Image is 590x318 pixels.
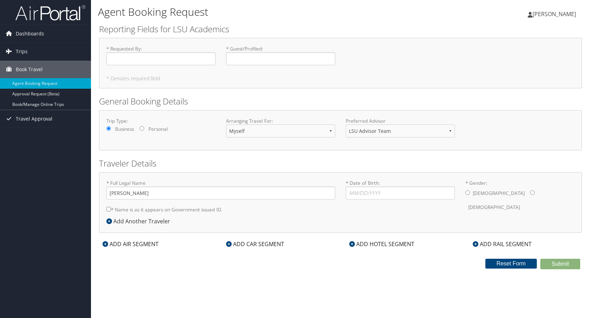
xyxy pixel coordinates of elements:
[540,259,580,269] button: Submit
[106,207,111,211] input: * Name is as it appears on Government issued ID.
[148,126,168,133] label: Personal
[346,187,455,199] input: * Date of Birth:
[528,4,583,25] a: [PERSON_NAME]
[16,25,44,42] span: Dashboards
[106,45,216,65] label: * Requested By :
[226,117,335,124] label: Arranging Travel For:
[346,117,455,124] label: Preferred Advisor
[106,217,174,225] div: Add Another Traveler
[533,10,576,18] span: [PERSON_NAME]
[485,259,537,269] button: Reset Form
[106,117,216,124] label: Trip Type:
[99,157,582,169] h2: Traveler Details
[106,187,335,199] input: * Full Legal Name
[98,5,421,19] h1: Agent Booking Request
[115,126,134,133] label: Business
[15,5,85,21] img: airportal-logo.png
[226,52,335,65] input: * Guest/Profiled:
[346,180,455,199] label: * Date of Birth:
[106,180,335,199] label: * Full Legal Name
[223,240,288,248] div: ADD CAR SEGMENT
[99,95,582,107] h2: General Booking Details
[99,240,162,248] div: ADD AIR SEGMENT
[226,45,335,65] label: * Guest/Profiled :
[465,180,575,214] label: * Gender:
[106,203,223,216] label: * Name is as it appears on Government issued ID.
[473,187,525,200] label: [DEMOGRAPHIC_DATA]
[99,23,582,35] h2: Reporting Fields for LSU Academics
[469,240,535,248] div: ADD RAIL SEGMENT
[530,190,535,195] input: * Gender:[DEMOGRAPHIC_DATA][DEMOGRAPHIC_DATA]
[16,43,28,60] span: Trips
[468,201,520,214] label: [DEMOGRAPHIC_DATA]
[16,110,52,128] span: Travel Approval
[106,52,216,65] input: * Requested By:
[106,76,575,81] h5: * Denotes required field
[346,240,418,248] div: ADD HOTEL SEGMENT
[465,190,470,195] input: * Gender:[DEMOGRAPHIC_DATA][DEMOGRAPHIC_DATA]
[16,61,43,78] span: Book Travel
